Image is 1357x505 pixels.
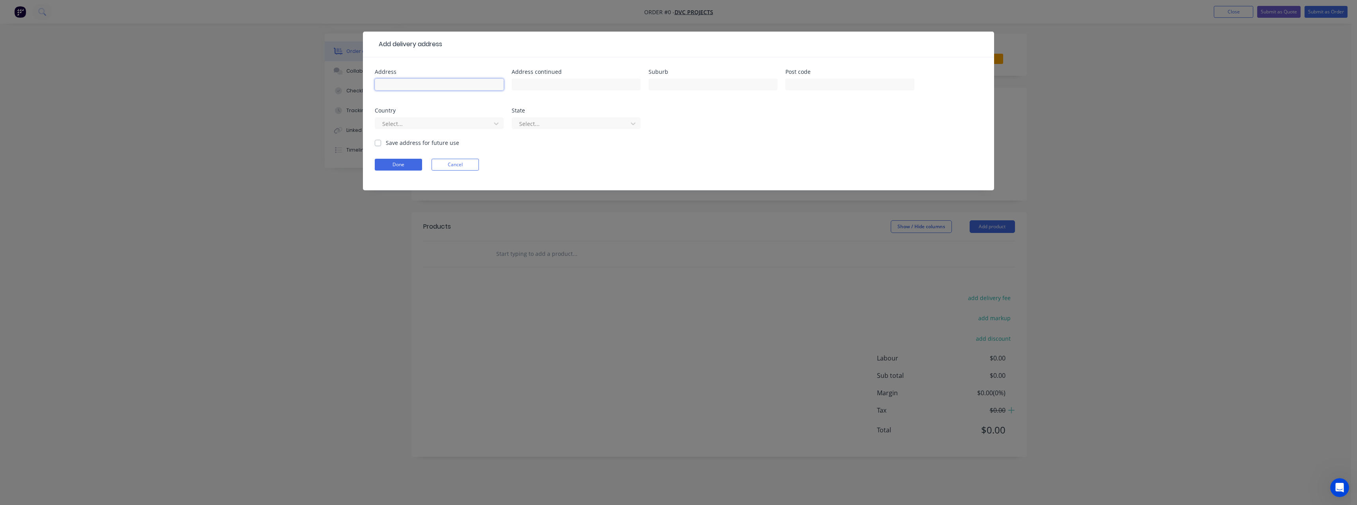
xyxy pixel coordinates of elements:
[386,139,459,147] label: Save address for future use
[649,69,778,75] div: Suburb
[512,108,641,113] div: State
[512,69,641,75] div: Address continued
[375,39,442,49] div: Add delivery address
[432,159,479,171] button: Cancel
[375,108,504,113] div: Country
[375,159,422,171] button: Done
[785,69,914,75] div: Post code
[1330,478,1349,497] iframe: Intercom live chat
[375,69,504,75] div: Address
